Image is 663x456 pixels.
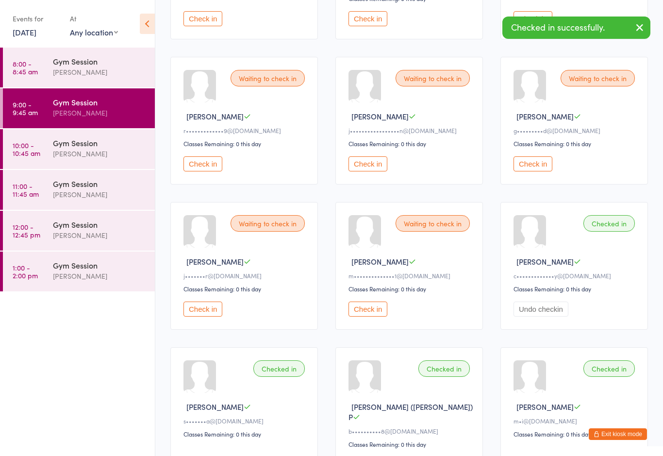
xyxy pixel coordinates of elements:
button: Check in [514,156,552,171]
div: Gym Session [53,56,147,67]
button: Check in [183,11,222,26]
div: [PERSON_NAME] [53,148,147,159]
span: [PERSON_NAME] [186,111,244,121]
div: Classes Remaining: 0 this day [183,430,308,438]
div: Gym Session [53,137,147,148]
div: Classes Remaining: 0 this day [514,139,638,148]
time: 10:00 - 10:45 am [13,141,40,157]
time: 11:00 - 11:45 am [13,182,39,198]
div: s•••••••a@[DOMAIN_NAME] [183,417,308,425]
div: Classes Remaining: 0 this day [514,430,638,438]
div: j•••••••••••••••••n@[DOMAIN_NAME] [348,126,473,135]
div: Classes Remaining: 0 this day [514,285,638,293]
button: Check in [348,302,387,317]
button: Check in [348,156,387,171]
a: 11:00 -11:45 amGym Session[PERSON_NAME] [3,170,155,210]
a: [DATE] [13,27,36,37]
span: [PERSON_NAME] ([PERSON_NAME]) P [348,402,473,422]
div: Checked in [583,360,635,377]
div: [PERSON_NAME] [53,230,147,241]
div: At [70,11,118,27]
div: [PERSON_NAME] [53,107,147,118]
div: Classes Remaining: 0 this day [348,139,473,148]
div: Checked in successfully. [502,17,650,39]
div: Gym Session [53,178,147,189]
div: Checked in [418,360,470,377]
span: [PERSON_NAME] [186,402,244,412]
div: Any location [70,27,118,37]
div: Checked in [253,360,305,377]
button: Exit kiosk mode [589,428,647,440]
time: 12:00 - 12:45 pm [13,223,40,238]
time: 1:00 - 2:00 pm [13,264,38,279]
div: Waiting to check in [561,70,635,86]
time: 8:00 - 8:45 am [13,60,38,75]
button: Check in [183,302,222,317]
a: 9:00 -9:45 amGym Session[PERSON_NAME] [3,88,155,128]
span: [PERSON_NAME] [351,256,409,267]
button: Undo checkin [514,302,568,317]
button: Check in [514,11,552,26]
div: [PERSON_NAME] [53,67,147,78]
span: [PERSON_NAME] [351,111,409,121]
span: [PERSON_NAME] [516,402,574,412]
a: 12:00 -12:45 pmGym Session[PERSON_NAME] [3,211,155,251]
div: Gym Session [53,97,147,107]
div: b••••••••••8@[DOMAIN_NAME] [348,427,473,435]
div: j•••••••r@[DOMAIN_NAME] [183,271,308,280]
div: Waiting to check in [396,70,470,86]
div: Classes Remaining: 0 this day [183,139,308,148]
div: Checked in [583,215,635,232]
div: Classes Remaining: 0 this day [348,285,473,293]
div: Gym Session [53,219,147,230]
div: [PERSON_NAME] [53,270,147,282]
div: Gym Session [53,260,147,270]
div: [PERSON_NAME] [53,189,147,200]
button: Check in [183,156,222,171]
span: [PERSON_NAME] [516,111,574,121]
a: 10:00 -10:45 amGym Session[PERSON_NAME] [3,129,155,169]
div: c•••••••••••••y@[DOMAIN_NAME] [514,271,638,280]
button: Check in [348,11,387,26]
div: Waiting to check in [231,70,305,86]
div: Waiting to check in [396,215,470,232]
div: r•••••••••••••9@[DOMAIN_NAME] [183,126,308,135]
span: [PERSON_NAME] [186,256,244,267]
div: Events for [13,11,60,27]
div: m••••••••••••••1@[DOMAIN_NAME] [348,271,473,280]
a: 1:00 -2:00 pmGym Session[PERSON_NAME] [3,252,155,291]
div: Classes Remaining: 0 this day [348,440,473,448]
time: 9:00 - 9:45 am [13,101,38,116]
div: Waiting to check in [231,215,305,232]
div: g•••••••••d@[DOMAIN_NAME] [514,126,638,135]
div: Classes Remaining: 0 this day [183,285,308,293]
a: 8:00 -8:45 amGym Session[PERSON_NAME] [3,48,155,87]
div: m•i@[DOMAIN_NAME] [514,417,638,425]
span: [PERSON_NAME] [516,256,574,267]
